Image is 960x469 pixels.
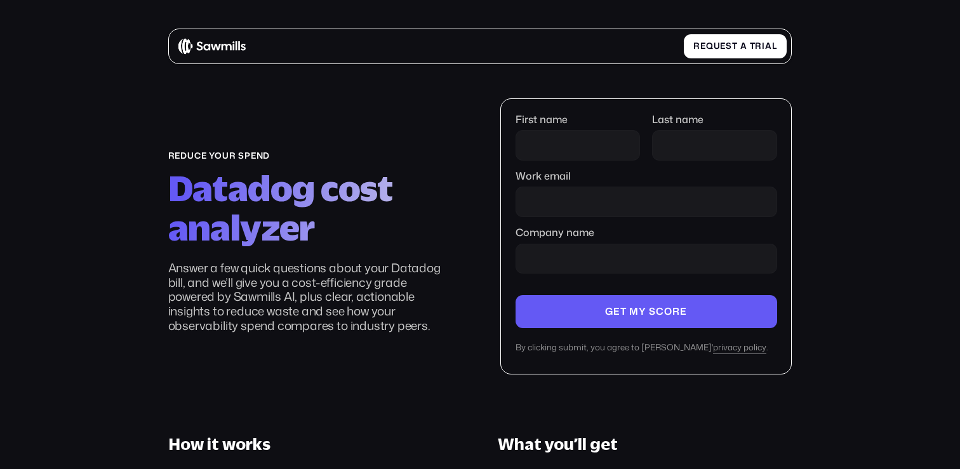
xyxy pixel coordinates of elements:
[516,114,641,126] label: First name
[516,227,777,239] label: Company name
[713,343,766,355] a: privacy policy
[168,168,453,246] h2: Datadog cost analyzer
[516,170,777,182] label: Work email
[516,343,777,355] div: By clicking submit, you agree to [PERSON_NAME]' .
[693,41,777,51] div: Request a trial
[168,261,453,333] p: Answer a few quick questions about your Datadog bill, and we’ll give you a cost-efficiency grade ...
[684,34,787,59] a: Request a trial
[168,151,453,161] div: reduce your spend
[652,114,777,126] label: Last name
[168,434,462,454] h3: How it works
[498,434,792,454] h3: What you’ll get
